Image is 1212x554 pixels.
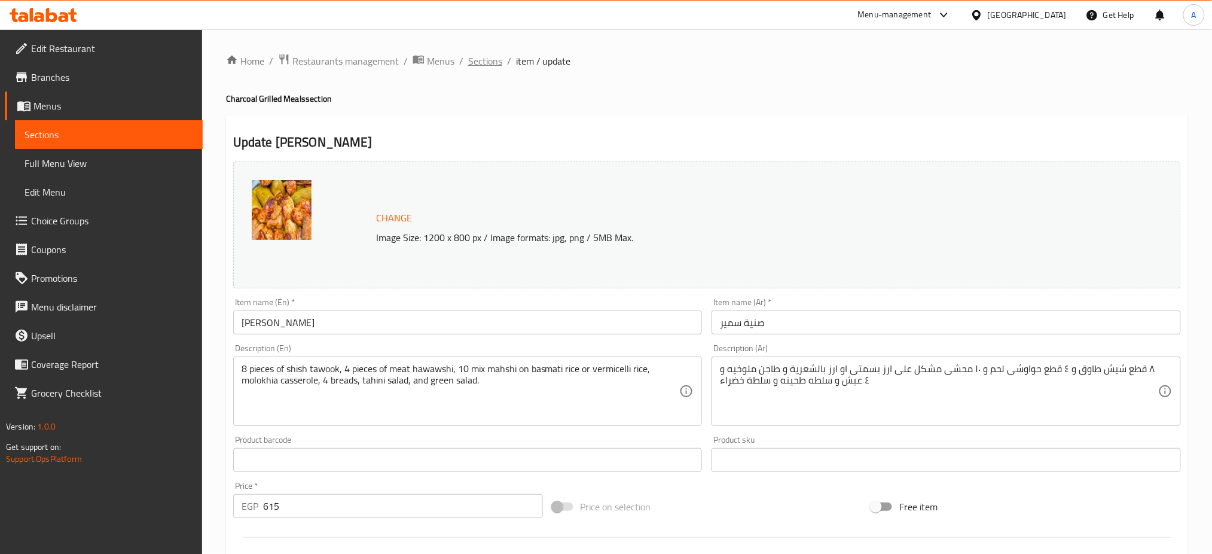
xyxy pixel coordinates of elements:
[25,127,193,142] span: Sections
[15,178,203,206] a: Edit Menu
[413,53,454,69] a: Menus
[33,99,193,113] span: Menus
[31,386,193,400] span: Grocery Checklist
[371,206,417,230] button: Change
[516,54,571,68] span: item / update
[376,209,412,227] span: Change
[233,448,703,472] input: Please enter product barcode
[5,63,203,92] a: Branches
[371,230,1054,245] p: Image Size: 1200 x 800 px / Image formats: jpg, png / 5MB Max.
[37,419,56,434] span: 1.0.0
[712,448,1181,472] input: Please enter product sku
[5,34,203,63] a: Edit Restaurant
[712,311,1181,334] input: Enter name Ar
[226,54,264,68] a: Home
[899,500,938,514] span: Free item
[263,494,543,518] input: Please enter price
[5,206,203,235] a: Choice Groups
[226,53,1188,69] nav: breadcrumb
[5,379,203,407] a: Grocery Checklist
[31,214,193,228] span: Choice Groups
[404,54,408,68] li: /
[31,242,193,257] span: Coupons
[15,149,203,178] a: Full Menu View
[858,8,932,22] div: Menu-management
[25,156,193,171] span: Full Menu View
[5,321,203,350] a: Upsell
[226,93,1188,105] h4: Charcoal Grilled Meals section
[31,271,193,285] span: Promotions
[5,293,203,321] a: Menu disclaimer
[292,54,399,68] span: Restaurants management
[233,311,703,334] input: Enter name En
[5,264,203,293] a: Promotions
[6,419,35,434] span: Version:
[6,451,82,467] a: Support.OpsPlatform
[242,363,680,420] textarea: 8 pieces of shish tawook, 4 pieces of meat hawawshi, 10 mix mahshi on basmati rice or vermicelli ...
[25,185,193,199] span: Edit Menu
[1192,8,1196,22] span: A
[988,8,1067,22] div: [GEOGRAPHIC_DATA]
[233,133,1181,151] h2: Update [PERSON_NAME]
[31,300,193,314] span: Menu disclaimer
[15,120,203,149] a: Sections
[507,54,511,68] li: /
[278,53,399,69] a: Restaurants management
[720,363,1158,420] textarea: ٨ قطع شيش طاوق و ٤ قطع حواوشى لحم و ١٠ محشى مشكل على ارز بسمتى او ارز بالشعرية و طاجن ملوخيه و ٤ ...
[427,54,454,68] span: Menus
[468,54,502,68] a: Sections
[31,328,193,343] span: Upsell
[5,92,203,120] a: Menus
[6,439,61,455] span: Get support on:
[269,54,273,68] li: /
[5,350,203,379] a: Coverage Report
[581,500,651,514] span: Price on selection
[31,357,193,372] span: Coverage Report
[31,70,193,84] span: Branches
[252,180,312,240] img: %D8%B5%D9%8A%D9%86%D9%8A%D8%A9_%D8%B3%D9%85%D9%8A%D8%B1638886966228667491.jpg
[459,54,463,68] li: /
[31,41,193,56] span: Edit Restaurant
[242,499,258,513] p: EGP
[5,235,203,264] a: Coupons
